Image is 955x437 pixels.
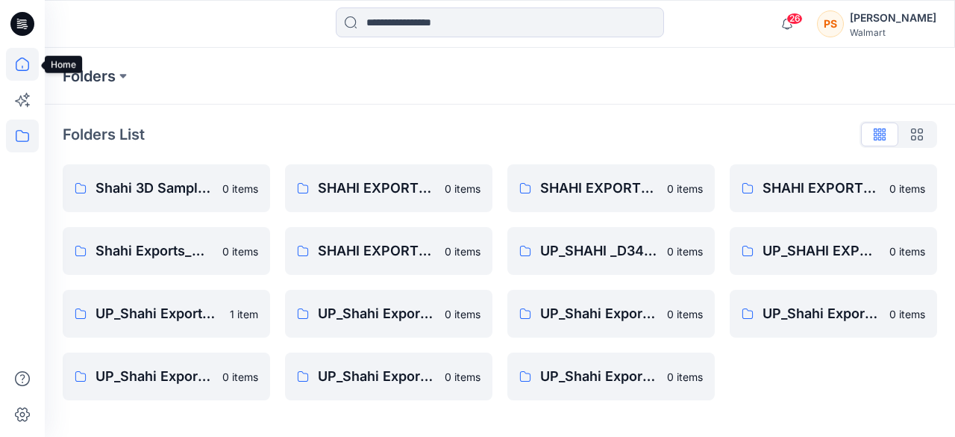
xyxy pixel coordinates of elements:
[507,353,715,400] a: UP_Shahi Exports_D34_Dresses0 items
[95,178,213,199] p: Shahi 3D Sample Share Group
[507,290,715,338] a: UP_Shahi Exports_D23 Mens Bottoms0 items
[445,181,480,196] p: 0 items
[445,306,480,322] p: 0 items
[95,241,213,261] p: Shahi Exports_D34_Dresses
[763,241,880,261] p: UP_SHAHI EXPORTS D23 Men's Tops
[763,303,880,324] p: UP_Shahi Exports_D33_Girls Bottoms
[667,244,703,259] p: 0 items
[540,366,658,387] p: UP_Shahi Exports_D34_Dresses
[817,10,844,37] div: PS
[507,164,715,212] a: SHAHI EXPORTS_D23_Men's Tops0 items
[507,227,715,275] a: UP_SHAHI _D34_Plus Tops and Dresses0 items
[540,241,658,261] p: UP_SHAHI _D34_Plus Tops and Dresses
[285,227,492,275] a: SHAHI EXPORTS_D35_Plus_[DEMOGRAPHIC_DATA] Top0 items
[318,303,436,324] p: UP_Shahi Exports D34 NOBO YA Adult Tops & Dress
[850,27,936,38] div: Walmart
[667,306,703,322] p: 0 items
[230,306,258,322] p: 1 item
[730,164,937,212] a: SHAHI EXPORTS_D33_Girls Tops0 items
[730,290,937,338] a: UP_Shahi Exports_D33_Girls Bottoms0 items
[285,353,492,400] a: UP_Shahi Exports_D33_Girls Tops0 items
[540,178,658,199] p: SHAHI EXPORTS_D23_Men's Tops
[63,66,116,87] a: Folders
[730,227,937,275] a: UP_SHAHI EXPORTS D23 Men's Tops0 items
[222,181,258,196] p: 0 items
[318,178,436,199] p: SHAHI EXPORTS _D34_[DEMOGRAPHIC_DATA] Top
[889,306,925,322] p: 0 items
[667,369,703,385] p: 0 items
[63,123,145,146] p: Folders List
[318,366,436,387] p: UP_Shahi Exports_D33_Girls Tops
[540,303,658,324] p: UP_Shahi Exports_D23 Mens Bottoms
[63,353,270,400] a: UP_Shahi Exports_D33_Girls Dresses0 items
[445,244,480,259] p: 0 items
[63,164,270,212] a: Shahi 3D Sample Share Group0 items
[285,290,492,338] a: UP_Shahi Exports D34 NOBO YA Adult Tops & Dress0 items
[222,244,258,259] p: 0 items
[786,13,803,25] span: 26
[222,369,258,385] p: 0 items
[850,9,936,27] div: [PERSON_NAME]
[95,303,221,324] p: UP_Shahi Exports D34 [DEMOGRAPHIC_DATA] Tops
[285,164,492,212] a: SHAHI EXPORTS _D34_[DEMOGRAPHIC_DATA] Top0 items
[63,227,270,275] a: Shahi Exports_D34_Dresses0 items
[889,244,925,259] p: 0 items
[318,241,436,261] p: SHAHI EXPORTS_D35_Plus_[DEMOGRAPHIC_DATA] Top
[889,181,925,196] p: 0 items
[445,369,480,385] p: 0 items
[667,181,703,196] p: 0 items
[763,178,880,199] p: SHAHI EXPORTS_D33_Girls Tops
[95,366,213,387] p: UP_Shahi Exports_D33_Girls Dresses
[63,290,270,338] a: UP_Shahi Exports D34 [DEMOGRAPHIC_DATA] Tops1 item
